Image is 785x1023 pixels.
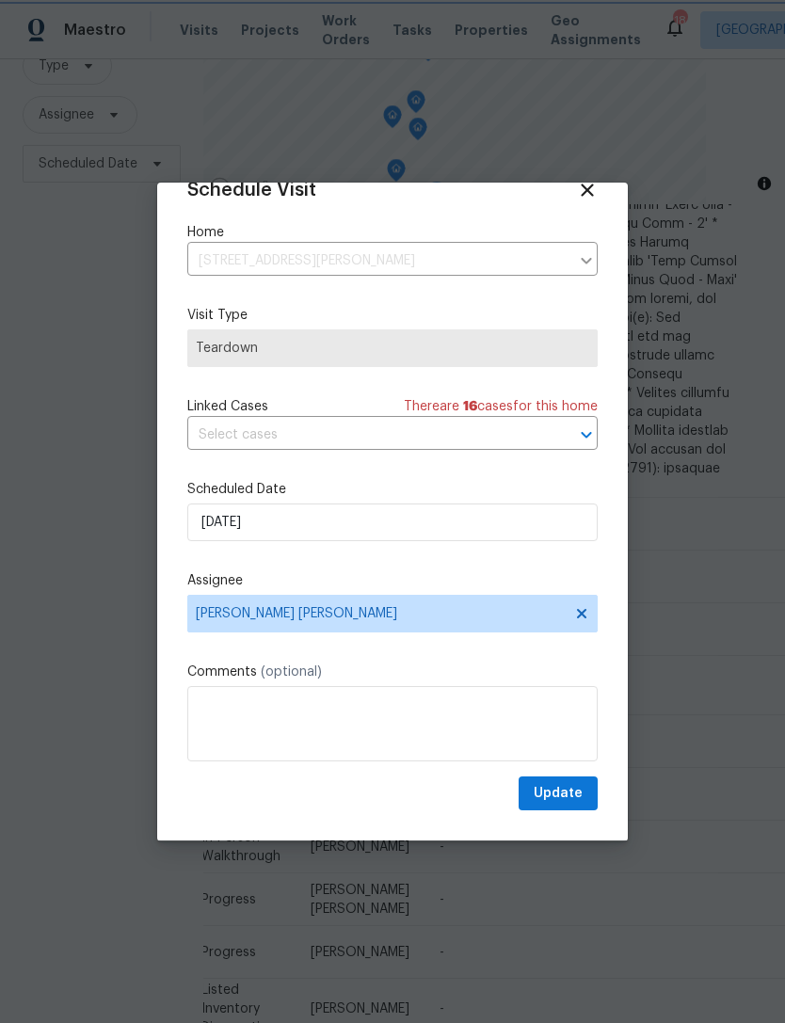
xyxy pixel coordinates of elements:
[187,247,569,276] input: Enter in an address
[187,571,598,590] label: Assignee
[577,180,598,200] span: Close
[187,223,598,242] label: Home
[187,504,598,541] input: M/D/YYYY
[187,181,316,200] span: Schedule Visit
[196,339,589,358] span: Teardown
[187,306,598,325] label: Visit Type
[187,480,598,499] label: Scheduled Date
[573,422,600,448] button: Open
[463,400,477,413] span: 16
[261,665,322,679] span: (optional)
[534,782,583,806] span: Update
[187,397,268,416] span: Linked Cases
[187,421,545,450] input: Select cases
[404,397,598,416] span: There are case s for this home
[519,776,598,811] button: Update
[196,606,565,621] span: [PERSON_NAME] [PERSON_NAME]
[187,663,598,681] label: Comments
